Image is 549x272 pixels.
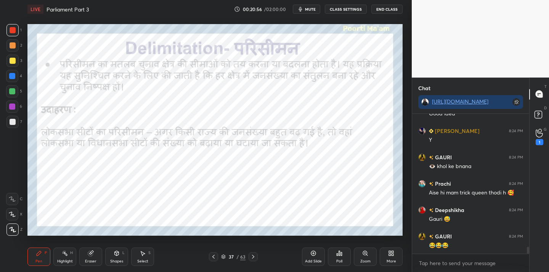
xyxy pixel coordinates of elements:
div: 👁️ khol ke bnana [429,163,523,170]
img: c59e9386a62341a0b021573a49d8bce9.jpg [418,153,426,161]
div: Y [429,136,523,144]
div: 63 [240,253,246,260]
div: Highlight [57,259,73,263]
img: no-rating-badge.077c3623.svg [429,235,433,239]
div: Z [6,223,22,236]
div: LIVE [27,5,43,14]
div: 😂😂😂 [429,242,523,249]
div: Shapes [110,259,123,263]
div: X [6,208,22,220]
p: G [544,126,547,132]
div: More [387,259,396,263]
div: H [70,251,73,255]
img: c59e9386a62341a0b021573a49d8bce9.jpg [418,232,426,240]
h6: GAURI [433,232,452,240]
h4: Parliament Part 3 [47,6,89,13]
div: C [6,193,22,205]
div: S [148,251,151,255]
div: P [45,251,47,255]
div: 1 [536,139,543,145]
div: 8:24 PM [509,155,523,159]
span: mute [305,6,316,12]
button: mute [293,5,320,14]
div: Aise hi mam trick queen thodi h 🥰 [429,189,523,197]
div: 8:24 PM [509,128,523,133]
div: 2 [6,39,22,52]
div: Pen [35,259,42,263]
div: 3 [6,55,22,67]
div: 6 [6,100,22,113]
img: dcf3eb815ff943768bc58b4584e4abca.jpg [421,98,429,106]
div: Add Slide [305,259,322,263]
div: 8:24 PM [509,181,523,186]
h6: GAURI [433,153,452,161]
div: Eraser [85,259,96,263]
div: grid [412,114,529,254]
div: 1 [6,24,22,36]
div: Gauri 😅 [429,215,523,223]
div: L [122,251,125,255]
img: no-rating-badge.077c3623.svg [429,182,433,186]
h6: Prachi [433,180,451,188]
img: bf84194a59214ede97894d9135ac83de.jpg [418,127,426,134]
div: 7 [6,116,22,128]
div: Poll [336,259,342,263]
div: Zoom [360,259,371,263]
button: CLASS SETTINGS [325,5,367,14]
img: Learner_Badge_beginner_1_8b307cf2a0.svg [429,129,433,133]
h6: [PERSON_NAME] [433,127,480,135]
img: no-rating-badge.077c3623.svg [429,208,433,212]
a: [URL][DOMAIN_NAME] [432,98,488,105]
div: 8:24 PM [509,234,523,238]
p: T [544,84,547,89]
div: 5 [6,85,22,97]
img: no-rating-badge.077c3623.svg [429,155,433,160]
img: e52a9cd3aba84be8a1a8dddb59bb402c.jpg [418,180,426,187]
div: Good idea [429,110,523,118]
div: / [236,254,239,259]
div: 37 [227,254,235,259]
div: 8:24 PM [509,207,523,212]
div: Select [137,259,148,263]
button: End Class [371,5,403,14]
p: D [544,105,547,111]
p: Chat [412,78,437,98]
h6: Deepshikha [433,206,464,214]
div: 4 [6,70,22,82]
img: b5b5c2a1ed184b30b41415c48e18641f.jpg [418,206,426,214]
